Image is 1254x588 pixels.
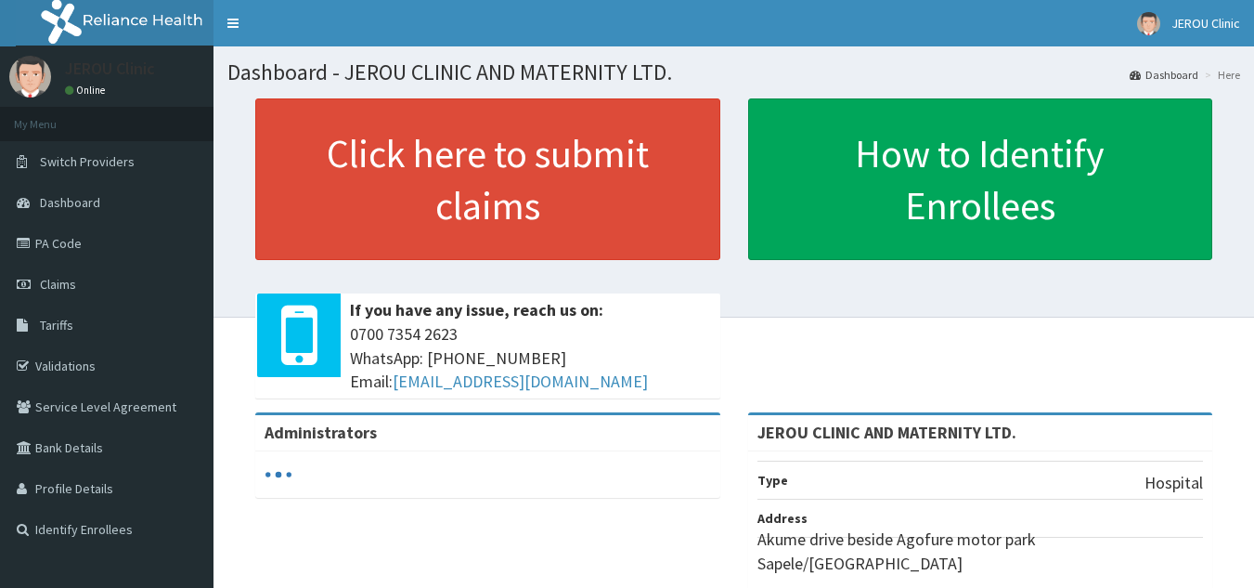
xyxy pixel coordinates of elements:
[1144,471,1203,495] p: Hospital
[1137,12,1160,35] img: User Image
[1130,67,1198,83] a: Dashboard
[9,56,51,98] img: User Image
[757,510,808,527] b: Address
[40,153,135,170] span: Switch Providers
[65,60,155,77] p: JEROU Clinic
[227,60,1240,85] h1: Dashboard - JEROU CLINIC AND MATERNITY LTD.
[40,317,73,333] span: Tariffs
[40,194,100,211] span: Dashboard
[1171,15,1240,32] span: JEROU Clinic
[265,461,292,489] svg: audio-loading
[757,528,1204,575] p: Akume drive beside Agofure motor park Sapele/[GEOGRAPHIC_DATA]
[350,322,711,394] span: 0700 7354 2623 WhatsApp: [PHONE_NUMBER] Email:
[265,422,377,443] b: Administrators
[65,84,110,97] a: Online
[1200,67,1240,83] li: Here
[757,472,788,489] b: Type
[393,371,648,392] a: [EMAIL_ADDRESS][DOMAIN_NAME]
[40,276,76,293] span: Claims
[255,98,720,260] a: Click here to submit claims
[350,299,603,320] b: If you have any issue, reach us on:
[748,98,1213,260] a: How to Identify Enrollees
[757,422,1016,443] strong: JEROU CLINIC AND MATERNITY LTD.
